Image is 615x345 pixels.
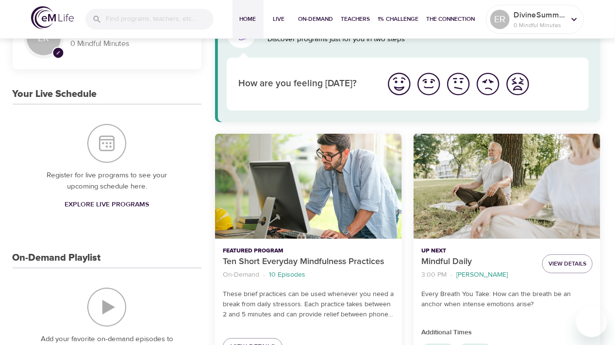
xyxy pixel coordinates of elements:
button: Ten Short Everyday Mindfulness Practices [215,134,402,239]
a: Explore Live Programs [61,196,153,214]
img: ok [445,71,472,97]
button: I'm feeling ok [444,69,473,99]
span: Live [267,14,291,24]
span: 1% Challenge [378,14,419,24]
span: On-Demand [299,14,333,24]
li: · [450,268,452,282]
span: Teachers [341,14,370,24]
iframe: Button to launch messaging window [576,306,607,337]
img: good [416,71,442,97]
button: Mindful Daily [414,134,600,239]
p: Up Next [421,247,534,255]
p: Register for live programs to see your upcoming schedule here. [32,170,182,192]
button: I'm feeling worst [503,69,532,99]
p: DivineSummer [514,9,565,21]
h3: Your Live Schedule [13,89,97,100]
p: These brief practices can be used whenever you need a break from daily stressors. Each practice t... [223,289,394,320]
button: View Details [542,254,593,273]
nav: breadcrumb [223,268,394,282]
p: Every Breath You Take: How can the breath be an anchor when intense emotions arise? [421,289,593,310]
span: Explore Live Programs [65,199,149,211]
p: On-Demand [223,270,259,280]
li: · [263,268,265,282]
p: Additional Times [421,328,593,338]
p: Ten Short Everyday Mindfulness Practices [223,255,394,268]
p: Mindful Daily [421,255,534,268]
span: Home [236,14,260,24]
img: On-Demand Playlist [87,288,126,327]
img: great [386,71,413,97]
span: The Connection [427,14,475,24]
img: logo [31,6,74,29]
p: How are you feeling [DATE]? [238,77,373,91]
nav: breadcrumb [421,268,534,282]
h3: On-Demand Playlist [13,252,101,264]
p: 0 Mindful Minutes [514,21,565,30]
span: View Details [549,259,586,269]
img: worst [504,71,531,97]
div: ER [490,10,510,29]
p: 0 Mindful Minutes [71,38,190,49]
p: 10 Episodes [269,270,305,280]
img: Your Live Schedule [87,124,126,163]
button: I'm feeling bad [473,69,503,99]
input: Find programs, teachers, etc... [106,9,214,30]
button: I'm feeling great [384,69,414,99]
button: I'm feeling good [414,69,444,99]
p: [PERSON_NAME] [456,270,508,280]
p: Discover programs just for you in two steps [267,34,589,45]
p: Featured Program [223,247,394,255]
p: 3:00 PM [421,270,447,280]
img: bad [475,71,501,97]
